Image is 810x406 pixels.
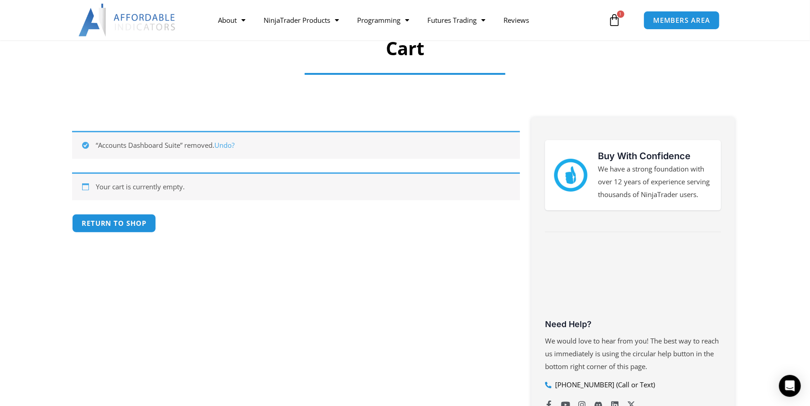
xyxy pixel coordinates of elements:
a: Programming [348,10,418,31]
h3: Buy With Confidence [598,149,712,163]
a: 1 [595,7,635,33]
a: Return to shop [72,214,156,233]
span: MEMBERS AREA [653,17,710,24]
div: Your cart is currently empty. [72,172,520,200]
img: mark thumbs good 43913 | Affordable Indicators – NinjaTrader [554,159,587,192]
a: Futures Trading [418,10,494,31]
a: NinjaTrader Products [254,10,348,31]
div: “Accounts Dashboard Suite” removed. [72,131,520,159]
a: Reviews [494,10,538,31]
span: [PHONE_NUMBER] (Call or Text) [553,379,655,391]
a: About [209,10,254,31]
img: LogoAI | Affordable Indicators – NinjaTrader [78,4,177,36]
div: Open Intercom Messenger [779,375,801,397]
iframe: Customer reviews powered by Trustpilot [545,248,721,317]
a: Undo? [215,141,235,150]
p: We have a strong foundation with over 12 years of experience serving thousands of NinjaTrader users. [598,163,712,201]
span: We would love to hear from you! The best way to reach us immediately is using the circular help b... [545,336,719,371]
nav: Menu [209,10,606,31]
h3: Need Help? [545,319,721,329]
span: 1 [617,10,624,18]
h1: Cart [103,36,707,61]
a: MEMBERS AREA [644,11,720,30]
